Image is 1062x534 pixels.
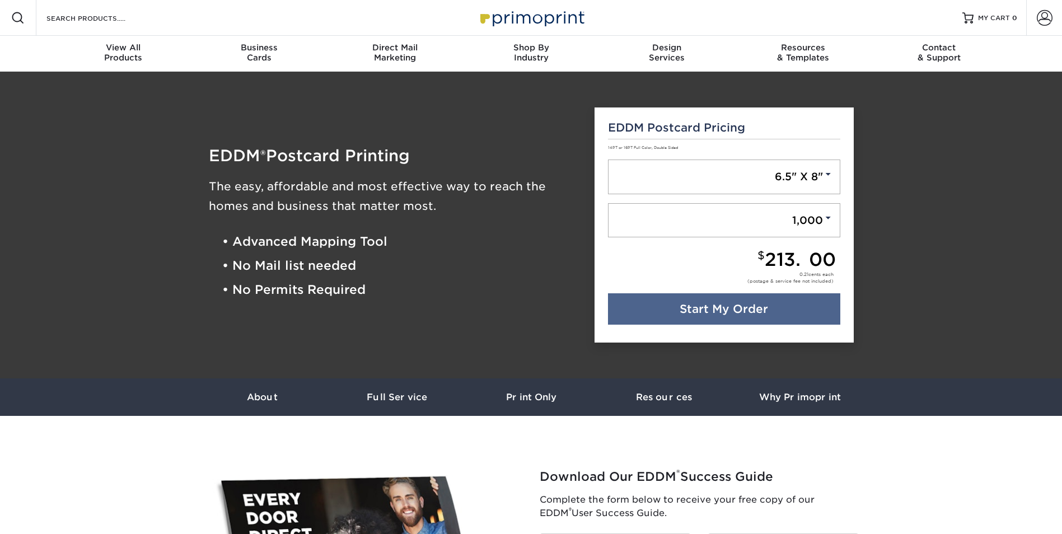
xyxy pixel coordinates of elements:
[871,36,1007,72] a: Contact& Support
[608,121,840,134] h5: EDDM Postcard Pricing
[676,467,680,479] sup: ®
[55,36,191,72] a: View AllProducts
[598,392,733,402] h3: Resources
[735,43,871,53] span: Resources
[569,506,572,514] sup: ®
[747,271,834,284] div: cents each (postage & service fee not included)
[191,43,327,53] span: Business
[735,43,871,63] div: & Templates
[608,203,840,238] a: 1,000
[599,36,735,72] a: DesignServices
[1012,14,1017,22] span: 0
[464,392,598,402] h3: Print Only
[463,36,599,72] a: Shop ByIndustry
[209,177,578,216] h3: The easy, affordable and most effective way to reach the homes and business that matter most.
[330,378,464,416] a: Full Service
[599,43,735,53] span: Design
[260,147,266,163] span: ®
[195,378,330,416] a: About
[540,470,859,484] h2: Download Our EDDM Success Guide
[765,249,836,270] span: 213.00
[608,160,840,194] a: 6.5" X 8"
[757,249,765,262] small: $
[55,43,191,63] div: Products
[327,43,463,63] div: Marketing
[871,43,1007,53] span: Contact
[191,36,327,72] a: BusinessCards
[191,43,327,63] div: Cards
[608,146,678,150] small: 14PT or 16PT Full Color, Double Sided
[464,378,598,416] a: Print Only
[871,43,1007,63] div: & Support
[330,392,464,402] h3: Full Service
[327,43,463,53] span: Direct Mail
[209,148,578,163] h1: EDDM Postcard Printing
[463,43,599,63] div: Industry
[475,6,587,30] img: Primoprint
[799,271,808,277] span: 0.21
[598,378,733,416] a: Resources
[222,254,578,278] li: • No Mail list needed
[540,493,859,520] p: Complete the form below to receive your free copy of our EDDM User Success Guide.
[45,11,155,25] input: SEARCH PRODUCTS.....
[733,392,867,402] h3: Why Primoprint
[195,392,330,402] h3: About
[599,43,735,63] div: Services
[735,36,871,72] a: Resources& Templates
[733,378,867,416] a: Why Primoprint
[327,36,463,72] a: Direct MailMarketing
[222,278,578,302] li: • No Permits Required
[978,13,1010,23] span: MY CART
[55,43,191,53] span: View All
[222,229,578,254] li: • Advanced Mapping Tool
[463,43,599,53] span: Shop By
[608,293,840,325] a: Start My Order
